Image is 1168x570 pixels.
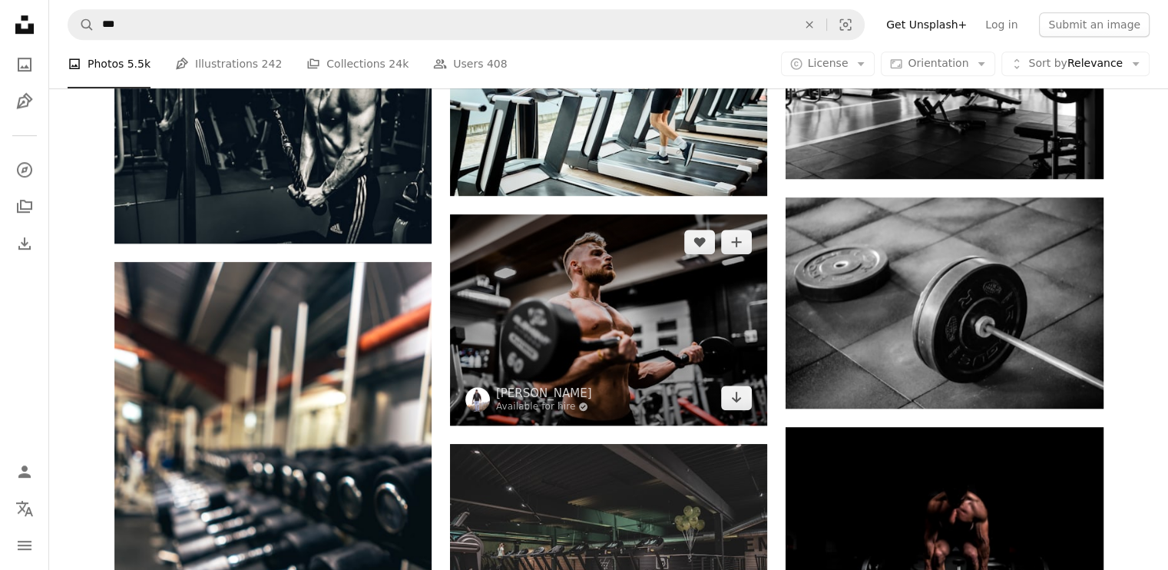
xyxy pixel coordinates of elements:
[9,86,40,117] a: Illustrations
[976,12,1027,37] a: Log in
[786,296,1103,310] a: black barbell on tile flooring
[68,10,94,39] button: Search Unsplash
[786,197,1103,409] img: black barbell on tile flooring
[306,40,409,89] a: Collections 24k
[450,214,767,426] img: topless man in black shorts carrying black dumbbell
[9,191,40,222] a: Collections
[9,493,40,524] button: Language
[781,52,875,77] button: License
[786,525,1103,539] a: topless man in black shorts sitting on black and silver barbell
[262,56,283,73] span: 242
[721,386,752,410] a: Download
[877,12,976,37] a: Get Unsplash+
[465,387,490,412] img: Go to Anastase Maragos's profile
[827,10,864,39] button: Visual search
[9,456,40,487] a: Log in / Sign up
[1028,58,1067,70] span: Sort by
[684,230,715,254] button: Like
[9,9,40,43] a: Home — Unsplash
[114,492,432,506] a: dumbbells on floor
[487,56,508,73] span: 408
[1028,57,1123,72] span: Relevance
[114,5,432,244] img: grayscale photo of man exercising
[9,154,40,185] a: Explore
[389,56,409,73] span: 24k
[721,230,752,254] button: Add to Collection
[881,52,995,77] button: Orientation
[496,386,592,401] a: [PERSON_NAME]
[175,40,282,89] a: Illustrations 242
[1039,12,1150,37] button: Submit an image
[1001,52,1150,77] button: Sort byRelevance
[433,40,507,89] a: Users 408
[450,313,767,326] a: topless man in black shorts carrying black dumbbell
[68,9,865,40] form: Find visuals sitewide
[792,10,826,39] button: Clear
[450,542,767,556] a: black and gray escalator inside building
[114,117,432,131] a: grayscale photo of man exercising
[808,58,849,70] span: License
[908,58,968,70] span: Orientation
[450,82,767,96] a: Mature athlete warming up for sports training and walking on treadmill in a gym.
[496,401,592,413] a: Available for hire
[9,49,40,80] a: Photos
[9,228,40,259] a: Download History
[9,530,40,561] button: Menu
